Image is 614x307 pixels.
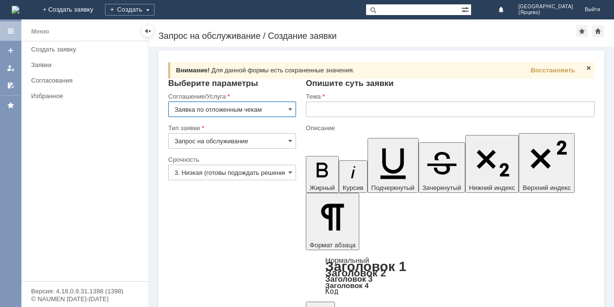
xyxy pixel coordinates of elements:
[3,60,18,76] a: Мои заявки
[469,184,515,191] span: Нижний индекс
[176,67,210,74] span: Внимание!
[325,281,368,290] a: Заголовок 4
[368,138,419,193] button: Подчеркнутый
[325,259,406,274] a: Заголовок 1
[531,67,575,74] span: Восстановить
[158,31,576,41] div: Запрос на обслуживание / Создание заявки
[3,43,18,58] a: Создать заявку
[3,78,18,93] a: Мои согласования
[27,57,146,72] a: Заявки
[27,73,146,88] a: Согласования
[325,274,372,283] a: Заголовок 3
[142,25,154,37] div: Скрыть меню
[518,10,573,16] span: (Ярцево)
[31,26,49,37] div: Меню
[339,160,368,193] button: Курсив
[12,6,19,14] a: Перейти на домашнюю страницу
[325,287,338,296] a: Код
[105,4,155,16] div: Создать
[211,67,354,74] span: Для данной формы есть сохраненные значения.
[12,6,19,14] img: logo
[168,93,294,100] div: Соглашение/Услуга
[168,156,294,163] div: Срочность
[310,184,335,191] span: Жирный
[306,79,394,88] span: Опишите суть заявки
[31,46,142,53] div: Создать заявку
[592,25,604,37] div: Сделать домашней страницей
[419,142,465,193] button: Зачеркнутый
[461,4,471,14] span: Расширенный поиск
[306,125,593,131] div: Описание
[422,184,461,191] span: Зачеркнутый
[306,156,339,193] button: Жирный
[306,193,359,250] button: Формат абзаца
[371,184,415,191] span: Подчеркнутый
[523,184,571,191] span: Верхний индекс
[306,93,593,100] div: Тема
[325,256,369,264] a: Нормальный
[31,288,138,294] div: Версия: 4.18.0.9.31.1398 (1398)
[31,77,142,84] div: Согласования
[31,296,138,302] div: © NAUMEN [DATE]-[DATE]
[31,92,131,100] div: Избранное
[343,184,364,191] span: Курсив
[585,64,593,72] span: Закрыть
[518,4,573,10] span: [GEOGRAPHIC_DATA]
[576,25,588,37] div: Добавить в избранное
[310,241,355,249] span: Формат абзаца
[168,79,258,88] span: Выберите параметры
[27,42,146,57] a: Создать заявку
[168,125,294,131] div: Тип заявки
[519,133,575,193] button: Верхний индекс
[325,267,386,278] a: Заголовок 2
[465,135,519,193] button: Нижний индекс
[31,61,142,68] div: Заявки
[306,257,595,295] div: Формат абзаца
